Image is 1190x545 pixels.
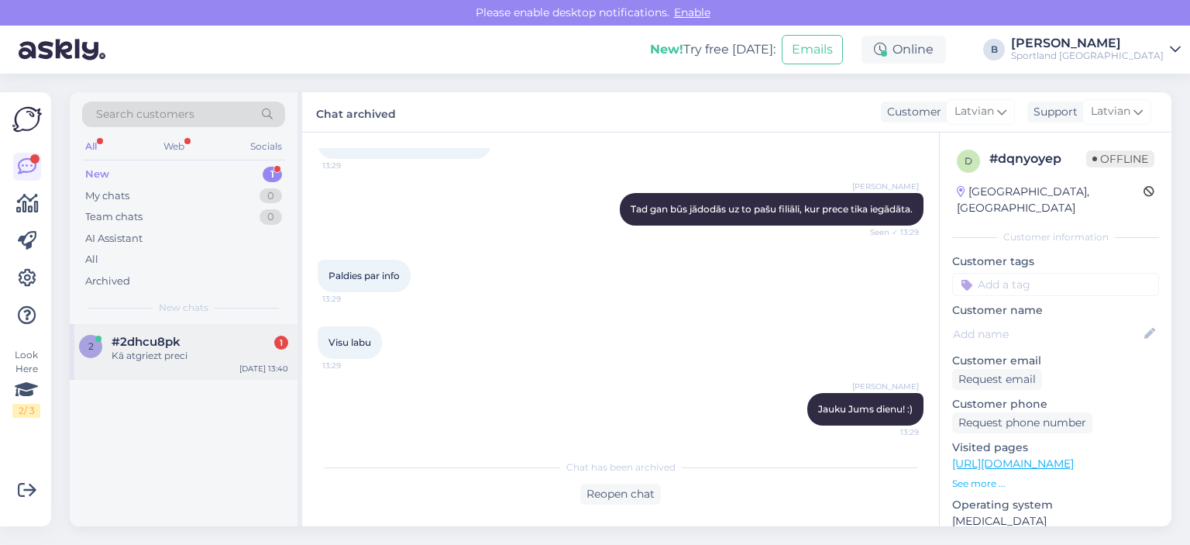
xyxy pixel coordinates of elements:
div: Sportland [GEOGRAPHIC_DATA] [1011,50,1164,62]
div: New [85,167,109,182]
div: Customer information [952,230,1159,244]
div: Team chats [85,209,143,225]
div: 0 [260,209,282,225]
div: [DATE] 13:40 [239,363,288,374]
span: Visu labu [328,336,371,348]
span: New chats [159,301,208,315]
div: Customer [881,104,941,120]
div: B [983,39,1005,60]
div: [GEOGRAPHIC_DATA], [GEOGRAPHIC_DATA] [957,184,1144,216]
input: Add a tag [952,273,1159,296]
span: Enable [669,5,715,19]
p: See more ... [952,477,1159,491]
p: [MEDICAL_DATA] [952,513,1159,529]
div: Request email [952,369,1042,390]
b: New! [650,42,683,57]
span: Jauku Jums dienu! :) [818,403,913,415]
img: Askly Logo [12,105,42,134]
span: Latvian [1091,103,1130,120]
span: [PERSON_NAME] [852,381,919,392]
a: [URL][DOMAIN_NAME] [952,457,1074,471]
button: Emails [782,35,843,64]
div: All [82,136,100,157]
div: Try free [DATE]: [650,40,776,59]
div: All [85,252,98,267]
span: Offline [1086,150,1154,167]
span: 2 [88,340,94,352]
span: Search customers [96,106,194,122]
div: Request phone number [952,412,1092,433]
input: Add name [953,326,1141,343]
p: Visited pages [952,440,1159,456]
div: 1 [274,336,288,350]
span: [PERSON_NAME] [852,181,919,192]
span: #2dhcu8pk [112,335,181,349]
span: 13:29 [322,293,380,305]
div: # dqnyoyep [989,150,1086,168]
div: Look Here [12,348,40,418]
div: 2 / 3 [12,404,40,418]
div: Reopen chat [580,484,661,505]
div: AI Assistant [85,231,143,247]
p: Operating system [952,497,1159,513]
div: Archived [85,274,130,289]
span: 13:29 [322,160,380,171]
span: Latvian [954,103,994,120]
a: [PERSON_NAME]Sportland [GEOGRAPHIC_DATA] [1011,37,1181,62]
span: 13:29 [861,426,919,438]
div: 0 [260,188,282,204]
div: Online [862,36,946,64]
span: Paldies par info [328,270,400,281]
p: Customer name [952,302,1159,319]
span: d [965,155,972,167]
p: Customer email [952,353,1159,369]
div: 1 [263,167,282,182]
span: Seen ✓ 13:29 [861,226,919,238]
span: Chat has been archived [566,460,676,474]
span: 13:29 [322,360,380,371]
p: Customer tags [952,254,1159,270]
span: Tad gan būs jādodās uz to pašu filiāli, kur prece tika iegādāta. [631,203,913,215]
div: Kā atgriezt preci [112,349,288,363]
div: Socials [247,136,285,157]
div: Web [160,136,187,157]
div: [PERSON_NAME] [1011,37,1164,50]
label: Chat archived [316,102,396,122]
div: Support [1027,104,1078,120]
p: Customer phone [952,396,1159,412]
div: My chats [85,188,129,204]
